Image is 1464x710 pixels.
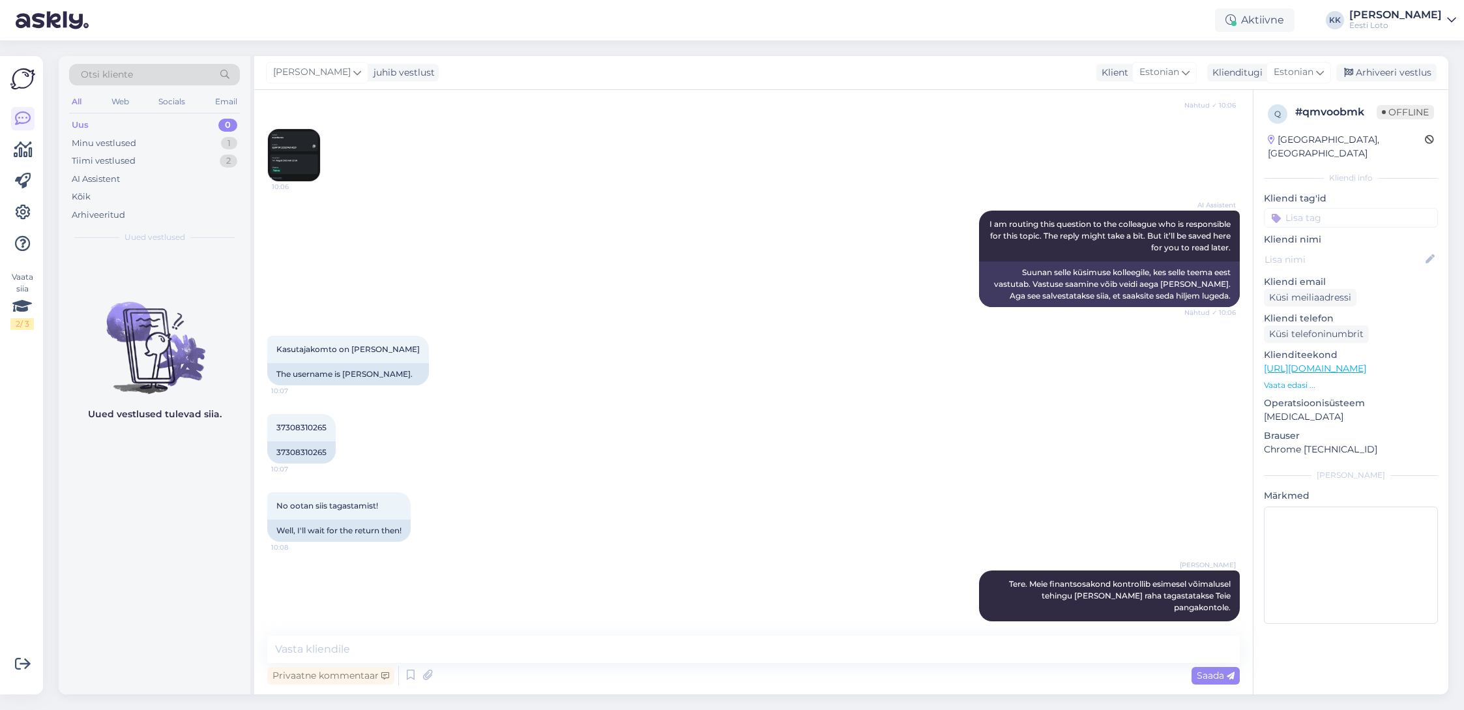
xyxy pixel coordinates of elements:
p: Kliendi tag'id [1264,192,1438,205]
span: 10:06 [272,182,321,192]
span: Estonian [1274,65,1313,80]
img: No chats [59,278,250,396]
div: Küsi meiliaadressi [1264,289,1356,306]
p: Kliendi telefon [1264,312,1438,325]
div: Eesti Loto [1349,20,1442,31]
div: All [69,93,84,110]
div: 0 [218,119,237,132]
div: Uus [72,119,89,132]
div: The username is [PERSON_NAME]. [267,363,429,385]
span: Nähtud ✓ 10:06 [1184,100,1236,110]
div: KK [1326,11,1344,29]
p: Operatsioonisüsteem [1264,396,1438,410]
div: [PERSON_NAME] [1349,10,1442,20]
input: Lisa tag [1264,208,1438,228]
div: 2 [220,155,237,168]
div: Email [212,93,240,110]
span: No ootan siis tagastamist! [276,501,378,510]
div: Well, I'll wait for the return then! [267,520,411,542]
div: 37308310265 [267,441,336,464]
span: Offline [1377,105,1434,119]
div: Kõik [72,190,91,203]
p: Kliendi nimi [1264,233,1438,246]
p: Kliendi email [1264,275,1438,289]
span: Kasutajakomto on [PERSON_NAME] [276,344,420,354]
div: juhib vestlust [368,66,435,80]
img: Askly Logo [10,67,35,91]
p: [MEDICAL_DATA] [1264,410,1438,424]
a: [URL][DOMAIN_NAME] [1264,362,1366,374]
span: [PERSON_NAME] [273,65,351,80]
p: Märkmed [1264,489,1438,503]
div: Suunan selle küsimuse kolleegile, kes selle teema eest vastutab. Vastuse saamine võib veidi aega ... [979,261,1240,307]
div: 2 / 3 [10,318,34,330]
div: Arhiveeri vestlus [1336,64,1437,81]
span: Nähtud ✓ 10:06 [1184,308,1236,318]
div: Küsi telefoninumbrit [1264,325,1369,343]
div: [GEOGRAPHIC_DATA], [GEOGRAPHIC_DATA] [1268,133,1425,160]
img: Attachment [268,129,320,181]
p: Vaata edasi ... [1264,379,1438,391]
span: 10:07 [271,464,320,474]
span: Estonian [1139,65,1179,80]
div: [PERSON_NAME] [1264,469,1438,481]
div: Tiimi vestlused [72,155,136,168]
span: Otsi kliente [81,68,133,81]
span: 10:08 [271,542,320,552]
span: Tere. Meie finantsosakond kontrollib esimesel võimalusel tehingu [PERSON_NAME] raha tagastatakse ... [1009,579,1233,612]
div: Arhiveeritud [72,209,125,222]
span: Saada [1197,670,1235,681]
div: 1 [221,137,237,150]
p: Chrome [TECHNICAL_ID] [1264,443,1438,456]
div: Aktiivne [1215,8,1295,32]
div: # qmvoobmk [1295,104,1377,120]
div: Socials [156,93,188,110]
div: Klienditugi [1207,66,1263,80]
div: Vaata siia [10,271,34,330]
span: Uued vestlused [124,231,185,243]
p: Uued vestlused tulevad siia. [88,407,222,421]
div: Web [109,93,132,110]
div: Privaatne kommentaar [267,667,394,685]
span: 10:23 [1187,622,1236,632]
span: I am routing this question to the colleague who is responsible for this topic. The reply might ta... [989,219,1233,252]
span: AI Assistent [1187,200,1236,210]
div: Klient [1096,66,1128,80]
p: Brauser [1264,429,1438,443]
div: Minu vestlused [72,137,136,150]
span: [PERSON_NAME] [1180,560,1236,570]
span: q [1274,109,1281,119]
div: AI Assistent [72,173,120,186]
span: 37308310265 [276,422,327,432]
div: Kliendi info [1264,172,1438,184]
span: 10:07 [271,386,320,396]
p: Klienditeekond [1264,348,1438,362]
input: Lisa nimi [1265,252,1423,267]
a: [PERSON_NAME]Eesti Loto [1349,10,1456,31]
